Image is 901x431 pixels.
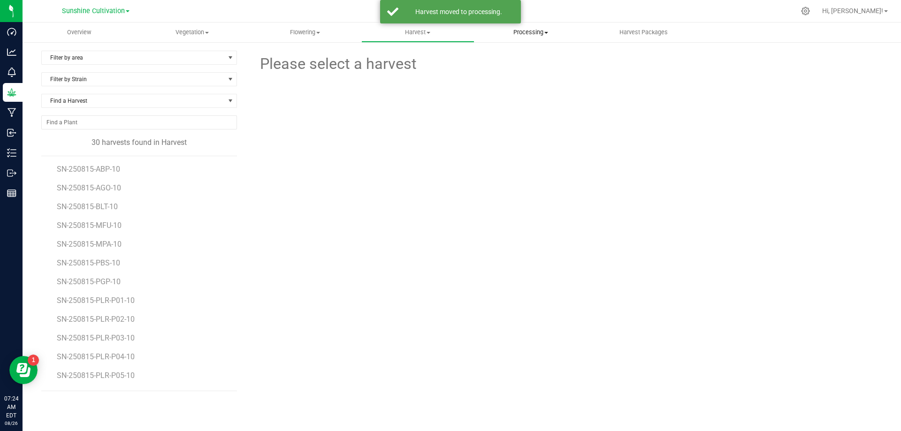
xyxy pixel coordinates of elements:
[475,28,587,37] span: Processing
[41,137,237,148] div: 30 harvests found in Harvest
[136,23,249,42] a: Vegetation
[57,258,120,267] span: SN-250815-PBS-10
[7,47,16,57] inline-svg: Analytics
[28,355,39,366] iframe: Resource center unread badge
[259,53,417,76] span: Please select a harvest
[607,28,680,37] span: Harvest Packages
[7,88,16,97] inline-svg: Grow
[57,277,121,286] span: SN-250815-PGP-10
[404,7,514,16] div: Harvest moved to processing.
[62,7,125,15] span: Sunshine Cultivation
[7,108,16,117] inline-svg: Manufacturing
[57,296,135,305] span: SN-250815-PLR-P01-10
[57,315,135,324] span: SN-250815-PLR-P02-10
[7,189,16,198] inline-svg: Reports
[42,94,225,107] span: Find a Harvest
[136,28,248,37] span: Vegetation
[9,356,38,384] iframe: Resource center
[7,68,16,77] inline-svg: Monitoring
[361,23,474,42] a: Harvest
[7,128,16,137] inline-svg: Inbound
[249,28,361,37] span: Flowering
[57,202,118,211] span: SN-250815-BLT-10
[54,28,104,37] span: Overview
[57,371,135,380] span: SN-250815-PLR-P05-10
[42,116,237,129] input: NO DATA FOUND
[248,23,361,42] a: Flowering
[42,51,225,64] span: Filter by area
[822,7,883,15] span: Hi, [PERSON_NAME]!
[7,27,16,37] inline-svg: Dashboard
[225,51,237,64] span: select
[7,168,16,178] inline-svg: Outbound
[57,333,135,342] span: SN-250815-PLR-P03-10
[57,165,120,174] span: SN-250815-ABP-10
[800,7,811,15] div: Manage settings
[57,352,135,361] span: SN-250815-PLR-P04-10
[57,390,135,399] span: SN-250815-PLR-P06-10
[57,221,122,230] span: SN-250815-MFU-10
[4,394,18,420] p: 07:24 AM EDT
[7,148,16,158] inline-svg: Inventory
[474,23,588,42] a: Processing
[42,73,225,86] span: Filter by Strain
[23,23,136,42] a: Overview
[362,28,474,37] span: Harvest
[57,240,122,249] span: SN-250815-MPA-10
[587,23,700,42] a: Harvest Packages
[4,420,18,427] p: 08/26
[57,183,121,192] span: SN-250815-AGO-10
